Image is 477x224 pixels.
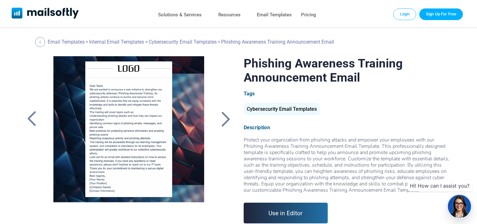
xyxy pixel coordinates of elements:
[24,111,40,127] a: Back
[257,10,292,19] a: Email Templates
[301,10,316,19] a: Pricing
[158,10,202,19] a: Solutions & Services
[244,125,453,131] div: Description
[244,203,328,223] a: Use in Editor
[407,180,472,191] div: Hi! How can I assist you?
[419,8,463,20] a: Trial
[218,111,233,127] a: Back
[244,103,320,115] div: Cybersecurity Email Templates
[244,56,453,84] h1: Phishing Awareness Training Announcement Email
[244,91,453,97] div: Tags
[244,109,320,111] a: Cybersecurity Email Templates
[48,39,85,45] a: Email Templates
[244,137,453,193] div: Protect your organization from phishing attacks and empower your employees with our Phishing Awar...
[393,8,416,20] a: Login
[218,10,241,19] a: Resources
[89,39,144,45] a: Internal Email Templates
[45,56,213,213] a: Phishing Awareness Training Announcement Email
[12,8,79,20] a: Mailsoftly
[35,37,47,47] a: Back
[149,39,217,45] a: Cybersecurity Email Templates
